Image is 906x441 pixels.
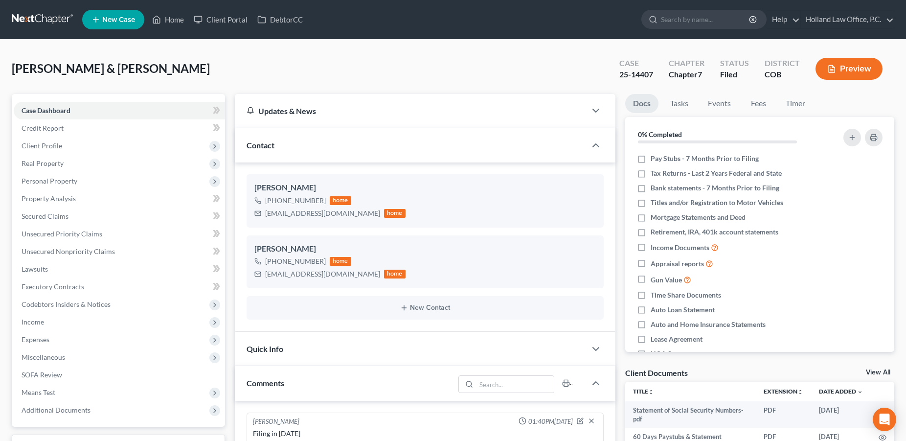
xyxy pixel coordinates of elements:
[265,196,326,206] div: [PHONE_NUMBER]
[651,227,778,237] span: Retirement, IRA, 401k account statements
[14,190,225,208] a: Property Analysis
[22,212,68,220] span: Secured Claims
[384,209,406,218] div: home
[619,69,653,80] div: 25-14407
[14,260,225,278] a: Lawsuits
[14,208,225,225] a: Secured Claims
[661,10,750,28] input: Search by name...
[14,119,225,137] a: Credit Report
[253,417,299,427] div: [PERSON_NAME]
[756,401,811,428] td: PDF
[651,259,704,269] span: Appraisal reports
[625,94,658,113] a: Docs
[14,102,225,119] a: Case Dashboard
[12,61,210,75] span: [PERSON_NAME] & [PERSON_NAME]
[651,290,721,300] span: Time Share Documents
[22,177,77,185] span: Personal Property
[22,388,55,396] span: Means Test
[265,209,380,218] div: [EMAIL_ADDRESS][DOMAIN_NAME]
[669,58,704,69] div: Chapter
[22,282,84,291] span: Executory Contracts
[265,256,326,266] div: [PHONE_NUMBER]
[767,11,800,28] a: Help
[651,154,759,163] span: Pay Stubs - 7 Months Prior to Filing
[247,106,574,116] div: Updates & News
[22,106,70,115] span: Case Dashboard
[14,278,225,296] a: Executory Contracts
[720,69,749,80] div: Filed
[254,243,596,255] div: [PERSON_NAME]
[247,378,284,388] span: Comments
[330,196,351,205] div: home
[254,182,596,194] div: [PERSON_NAME]
[22,406,91,414] span: Additional Documents
[662,94,696,113] a: Tasks
[625,401,756,428] td: Statement of Social Security Numbers-pdf
[651,334,702,344] span: Lease Agreement
[743,94,774,113] a: Fees
[700,94,739,113] a: Events
[22,230,102,238] span: Unsecured Priority Claims
[811,401,871,428] td: [DATE]
[14,243,225,260] a: Unsecured Nonpriority Claims
[22,159,64,167] span: Real Property
[815,58,883,80] button: Preview
[22,141,62,150] span: Client Profile
[625,368,688,378] div: Client Documents
[528,417,573,426] span: 01:40PM[DATE]
[330,257,351,266] div: home
[651,183,779,193] span: Bank statements - 7 Months Prior to Filing
[819,388,863,395] a: Date Added expand_more
[147,11,189,28] a: Home
[14,225,225,243] a: Unsecured Priority Claims
[857,389,863,395] i: expand_more
[801,11,894,28] a: Holland Law Office, P.C.
[22,194,76,203] span: Property Analysis
[698,70,702,79] span: 7
[651,320,766,329] span: Auto and Home Insurance Statements
[384,270,406,279] div: home
[651,275,682,285] span: Gun Value
[252,11,308,28] a: DebtorCC
[247,344,283,353] span: Quick Info
[247,140,274,150] span: Contact
[14,366,225,384] a: SOFA Review
[476,376,554,393] input: Search...
[797,389,803,395] i: unfold_more
[873,408,896,431] div: Open Intercom Messenger
[22,335,49,344] span: Expenses
[765,58,800,69] div: District
[22,247,115,255] span: Unsecured Nonpriority Claims
[648,389,654,395] i: unfold_more
[651,168,782,178] span: Tax Returns - Last 2 Years Federal and State
[22,318,44,326] span: Income
[651,212,746,222] span: Mortgage Statements and Deed
[22,300,111,308] span: Codebtors Insiders & Notices
[189,11,252,28] a: Client Portal
[669,69,704,80] div: Chapter
[253,429,597,439] div: Filing in [DATE]
[778,94,813,113] a: Timer
[22,265,48,273] span: Lawsuits
[265,269,380,279] div: [EMAIL_ADDRESS][DOMAIN_NAME]
[638,130,682,139] strong: 0% Completed
[651,198,783,208] span: Titles and/or Registration to Motor Vehicles
[254,304,596,312] button: New Contact
[633,388,654,395] a: Titleunfold_more
[22,371,62,379] span: SOFA Review
[866,369,890,376] a: View All
[22,124,64,132] span: Credit Report
[651,243,709,253] span: Income Documents
[651,305,715,315] span: Auto Loan Statement
[720,58,749,69] div: Status
[765,69,800,80] div: COB
[764,388,803,395] a: Extensionunfold_more
[22,353,65,361] span: Miscellaneous
[102,16,135,23] span: New Case
[651,349,699,359] span: HOA Statement
[619,58,653,69] div: Case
